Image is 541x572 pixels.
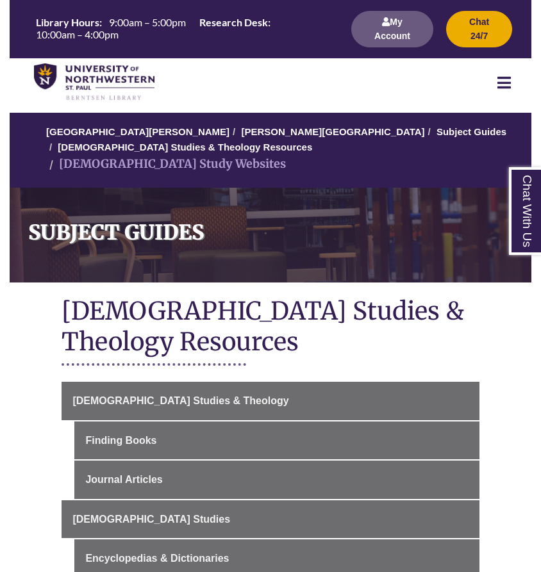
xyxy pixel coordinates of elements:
[72,395,288,406] span: [DEMOGRAPHIC_DATA] Studies & Theology
[74,421,479,460] a: Finding Books
[31,15,336,43] a: Hours Today
[351,11,433,47] button: My Account
[74,461,479,499] a: Journal Articles
[31,15,336,42] table: Hours Today
[36,28,119,40] span: 10:00am – 4:00pm
[34,63,154,101] img: UNWSP Library Logo
[109,16,186,28] span: 9:00am – 5:00pm
[46,155,286,174] li: [DEMOGRAPHIC_DATA] Study Websites
[194,15,272,29] th: Research Desk:
[31,15,104,29] th: Library Hours:
[446,11,512,47] button: Chat 24/7
[351,30,433,41] a: My Account
[58,142,312,152] a: [DEMOGRAPHIC_DATA] Studies & Theology Resources
[20,188,531,266] h1: Subject Guides
[241,126,424,137] a: [PERSON_NAME][GEOGRAPHIC_DATA]
[437,126,506,137] a: Subject Guides
[446,30,512,41] a: Chat 24/7
[72,514,230,525] span: [DEMOGRAPHIC_DATA] Studies
[62,500,479,539] a: [DEMOGRAPHIC_DATA] Studies
[62,295,479,360] h1: [DEMOGRAPHIC_DATA] Studies & Theology Resources
[10,188,531,282] a: Subject Guides
[62,382,479,420] a: [DEMOGRAPHIC_DATA] Studies & Theology
[46,126,229,137] a: [GEOGRAPHIC_DATA][PERSON_NAME]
